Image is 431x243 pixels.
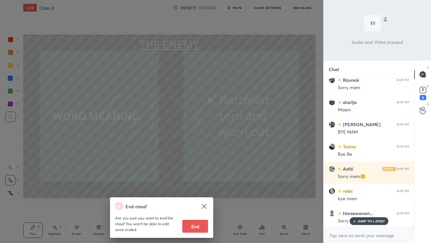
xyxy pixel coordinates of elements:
[397,122,409,126] div: 8:09 PM
[338,196,409,202] div: bye mam
[342,121,381,128] h6: [PERSON_NAME]
[338,101,342,104] img: no-rating-badge.077c3623.svg
[329,188,335,194] img: 5ab3a009e6b84643bfa1c224a4c4d9fa.jpg
[342,99,357,106] h6: shailja
[338,129,409,136] div: BYE MAM
[329,99,335,105] img: b262f9f8882b4804a5267c890cf19e2e.jpg
[397,100,409,104] div: 8:09 PM
[338,79,342,82] img: no-rating-badge.077c3623.svg
[342,188,353,194] h6: nikki
[420,95,426,100] div: 6
[426,102,429,107] p: G
[338,173,409,180] div: Sorry mam🙂
[342,143,356,150] h6: Tushar
[329,77,335,83] img: 99599b5805824bffb262b24888d85f80.jpg
[324,61,344,78] p: Chat
[324,78,414,228] div: grid
[338,145,342,149] img: Learner_Badge_beginner_1_8b307cf2a0.svg
[357,219,385,223] p: JUMP TO LATEST
[397,145,409,148] div: 8:09 PM
[352,39,403,45] p: Audio and Video paused
[338,167,342,171] img: no-rating-badge.077c3623.svg
[338,107,409,113] div: Maam
[338,85,409,91] div: Sorry mam
[342,210,374,217] h6: Harsewanan...
[329,165,335,172] img: 82604743a4934b05ac4fae051c220ba2.jpg
[397,78,409,82] div: 8:09 PM
[329,210,335,216] img: default.png
[182,220,208,233] button: End
[397,167,409,171] div: 8:09 PM
[338,123,342,126] img: no-rating-badge.077c3623.svg
[427,66,429,70] p: T
[115,215,177,233] p: Are you sure you want to end the class? You won’t be able to edit once ended.
[342,77,359,83] h6: Raunak
[397,189,409,193] div: 8:09 PM
[338,189,342,193] img: Learner_Badge_beginner_1_8b307cf2a0.svg
[338,218,409,224] div: Sorry mam bye
[125,203,147,210] h4: End class?
[342,165,353,172] h6: Aditi
[329,121,335,127] img: 284daec9a8704aa99f7e2c433597705e.jpg
[383,167,396,171] img: iconic-light.a09c19a4.png
[338,212,342,215] img: no-rating-badge.077c3623.svg
[397,211,409,215] div: 8:09 PM
[427,84,429,89] p: D
[338,151,409,158] div: Bye Be
[329,143,335,150] img: 63d485d9858f4b4f9bfb9f47a9054aac.jpg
